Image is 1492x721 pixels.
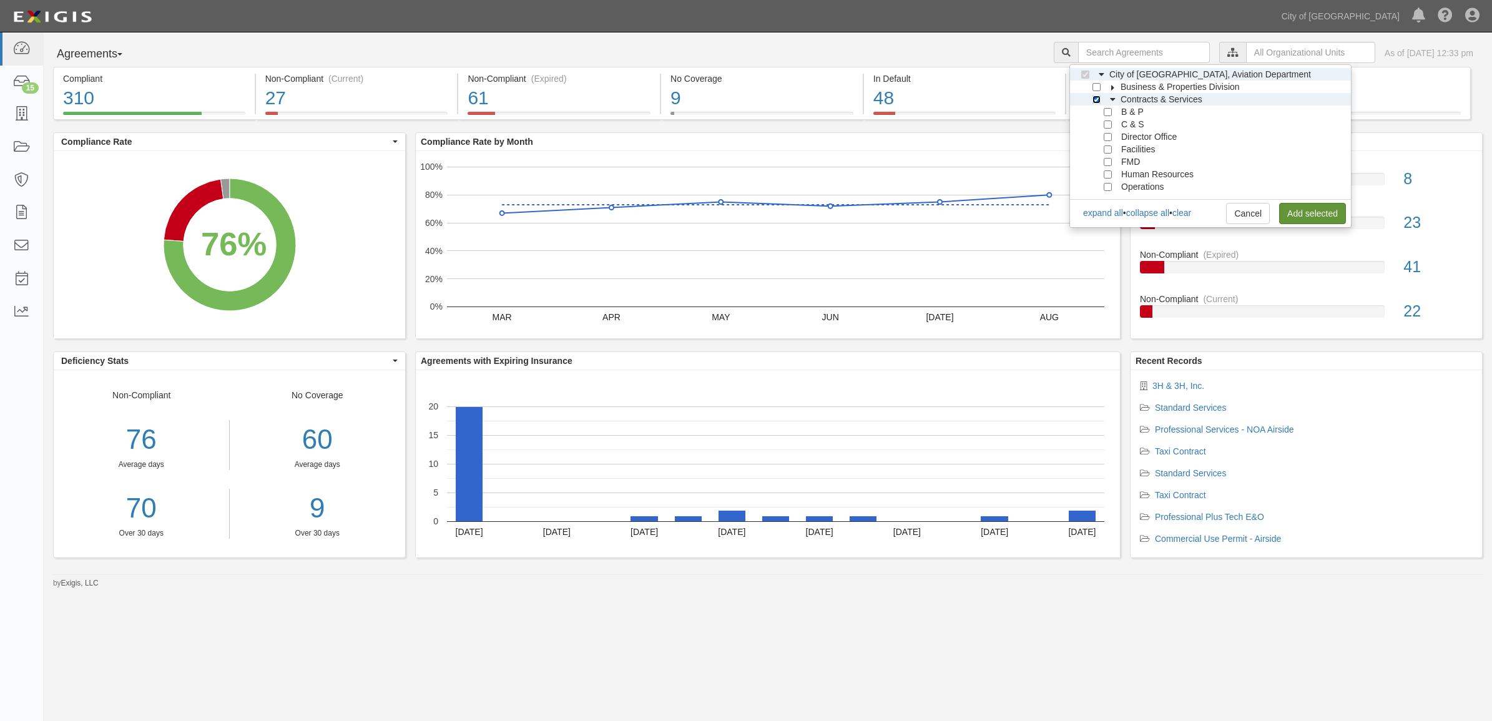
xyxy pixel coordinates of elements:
a: Professional Services - NOA Airside [1155,424,1294,434]
text: 10 [428,459,438,469]
a: Taxi Contract [1155,490,1206,500]
svg: A chart. [416,151,1120,338]
text: 100% [420,162,443,172]
text: 0% [430,302,443,311]
a: Standard Services [1155,468,1226,478]
span: City of [GEOGRAPHIC_DATA], Aviation Department [1109,69,1311,79]
div: 9 [239,489,396,528]
div: 8 [1394,168,1482,190]
text: [DATE] [981,527,1008,537]
svg: A chart. [54,151,405,338]
div: Non-Compliant (Expired) [468,72,650,85]
img: logo-5460c22ac91f19d4615b14bd174203de0afe785f0fc80cf4dbbc73dc1793850b.png [9,6,96,28]
text: [DATE] [631,527,658,537]
a: In Default23 [1140,204,1473,248]
text: MAY [712,312,730,322]
div: No Coverage [230,389,406,539]
span: Facilities [1121,144,1155,154]
div: 10 [1279,85,1461,112]
div: Pending Review [1279,72,1461,85]
div: Average days [54,459,229,470]
a: Add selected [1279,203,1346,224]
text: 15 [428,430,438,440]
div: 9 [670,85,853,112]
div: 76% [201,220,267,267]
text: 0 [433,516,438,526]
a: Compliant310 [53,112,255,122]
div: Over 30 days [239,528,396,539]
a: Commercial Use Permit - Airside [1155,534,1281,544]
text: 40% [425,246,443,256]
text: [DATE] [543,527,571,537]
a: Professional Plus Tech E&O [1155,512,1264,522]
span: B & P [1121,107,1144,117]
a: Exigis, LLC [61,579,99,587]
span: Compliance Rate [61,135,390,148]
a: Standard Services [1155,403,1226,413]
div: 310 [63,85,245,112]
text: [DATE] [1068,527,1096,537]
svg: A chart. [416,370,1120,557]
span: Director Office [1121,132,1177,142]
div: 41 [1394,256,1482,278]
span: Deficiency Stats [61,355,390,367]
b: Agreements with Expiring Insurance [421,356,572,366]
div: Average days [239,459,396,470]
div: 61 [468,85,650,112]
div: 15 [22,82,39,94]
a: Taxi Contract [1155,446,1206,456]
div: Non-Compliant (Current) [265,72,448,85]
input: Search Agreements [1078,42,1210,63]
a: Non-Compliant(Current)22 [1140,293,1473,328]
a: Non-Compliant(Expired)41 [1140,248,1473,293]
text: [DATE] [806,527,833,537]
i: Help Center - Complianz [1438,9,1453,24]
a: Non-Compliant(Expired)61 [458,112,660,122]
a: collapse all [1126,208,1169,218]
span: Operations [1121,182,1164,192]
text: 20 [428,401,438,411]
div: 48 [873,85,1056,112]
a: Cancel [1226,203,1270,224]
span: Contracts & Services [1121,94,1202,104]
div: As of [DATE] 12:33 pm [1385,47,1473,59]
div: 27 [265,85,448,112]
a: Pending Review10 [1269,112,1471,122]
button: Compliance Rate [54,133,405,150]
text: APR [602,312,621,322]
div: 22 [1394,300,1482,323]
text: [DATE] [718,527,745,537]
a: No Coverage9 [661,112,863,122]
div: In Default [873,72,1056,85]
div: Non-Compliant [1131,248,1482,261]
a: City of [GEOGRAPHIC_DATA] [1275,4,1406,29]
a: expand all [1083,208,1123,218]
div: 70 [54,489,229,528]
div: (Current) [328,72,363,85]
a: 3H & 3H, Inc. [1152,381,1204,391]
b: Recent Records [1136,356,1202,366]
text: [DATE] [456,527,483,537]
b: Compliance Rate by Month [421,137,533,147]
div: Non-Compliant [54,389,230,539]
button: Deficiency Stats [54,352,405,370]
div: Non-Compliant [1131,293,1482,305]
text: MAR [493,312,512,322]
div: (Current) [1203,293,1238,305]
text: 60% [425,218,443,228]
div: 76 [54,420,229,459]
input: All Organizational Units [1246,42,1375,63]
div: 60 [239,420,396,459]
div: • • [1082,207,1191,219]
text: 80% [425,190,443,200]
a: In Default48 [864,112,1066,122]
div: Compliant [63,72,245,85]
text: JUN [822,312,839,322]
text: [DATE] [893,527,921,537]
div: No Coverage [670,72,853,85]
a: Expiring Insurance33 [1066,112,1268,122]
text: AUG [1040,312,1059,322]
text: 20% [425,273,443,283]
